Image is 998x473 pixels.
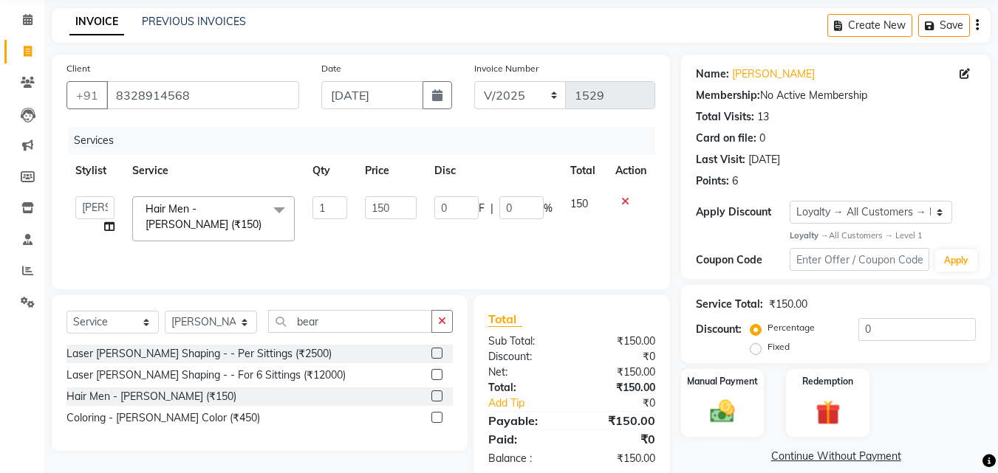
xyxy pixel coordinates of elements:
[477,430,572,448] div: Paid:
[488,311,522,327] span: Total
[477,334,572,349] div: Sub Total:
[572,412,666,429] div: ₹150.00
[790,230,829,241] strong: Loyalty →
[572,365,666,380] div: ₹150.00
[561,154,606,187] th: Total
[572,349,666,365] div: ₹0
[732,66,815,82] a: [PERSON_NAME]
[769,297,807,312] div: ₹150.00
[321,62,341,75] label: Date
[146,202,262,231] span: Hair Men - [PERSON_NAME] (₹150)
[66,410,260,426] div: Coloring - [PERSON_NAME] Color (₹450)
[123,154,304,187] th: Service
[759,131,765,146] div: 0
[356,154,425,187] th: Price
[748,152,780,168] div: [DATE]
[588,396,667,411] div: ₹0
[477,451,572,466] div: Balance :
[768,340,790,353] label: Fixed
[572,430,666,448] div: ₹0
[696,204,789,220] div: Apply Discount
[827,14,912,37] button: Create New
[918,14,970,37] button: Save
[477,380,572,396] div: Total:
[262,218,268,231] a: x
[69,9,124,35] a: INVOICE
[696,88,760,103] div: Membership:
[68,127,666,154] div: Services
[544,201,553,216] span: %
[474,62,539,75] label: Invoice Number
[572,451,666,466] div: ₹150.00
[696,297,763,312] div: Service Total:
[696,152,745,168] div: Last Visit:
[66,154,123,187] th: Stylist
[768,321,815,334] label: Percentage
[66,62,90,75] label: Client
[684,449,988,464] a: Continue Without Payment
[696,252,789,268] div: Coupon Code
[477,396,587,411] a: Add Tip
[802,375,853,388] label: Redemption
[808,397,848,427] img: _gift.svg
[606,154,655,187] th: Action
[479,201,485,216] span: F
[696,88,976,103] div: No Active Membership
[477,412,572,429] div: Payable:
[790,229,976,242] div: All Customers → Level 1
[696,109,754,125] div: Total Visits:
[477,349,572,365] div: Discount:
[570,197,588,210] span: 150
[757,109,769,125] div: 13
[66,81,108,109] button: +91
[696,173,729,189] div: Points:
[935,249,977,272] button: Apply
[687,375,758,388] label: Manual Payment
[477,365,572,380] div: Net:
[142,15,246,28] a: PREVIOUS INVOICES
[703,397,742,425] img: _cash.svg
[66,389,236,404] div: Hair Men - [PERSON_NAME] (₹150)
[425,154,561,187] th: Disc
[66,367,346,383] div: Laser [PERSON_NAME] Shaping - - For 6 Sittings (₹12000)
[790,248,929,271] input: Enter Offer / Coupon Code
[696,322,742,337] div: Discount:
[304,154,357,187] th: Qty
[696,66,729,82] div: Name:
[732,173,738,189] div: 6
[66,346,332,362] div: Laser [PERSON_NAME] Shaping - - Per Sittings (₹2500)
[572,380,666,396] div: ₹150.00
[106,81,299,109] input: Search by Name/Mobile/Email/Code
[696,131,756,146] div: Card on file:
[268,310,432,333] input: Search or Scan
[572,334,666,349] div: ₹150.00
[491,201,493,216] span: |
